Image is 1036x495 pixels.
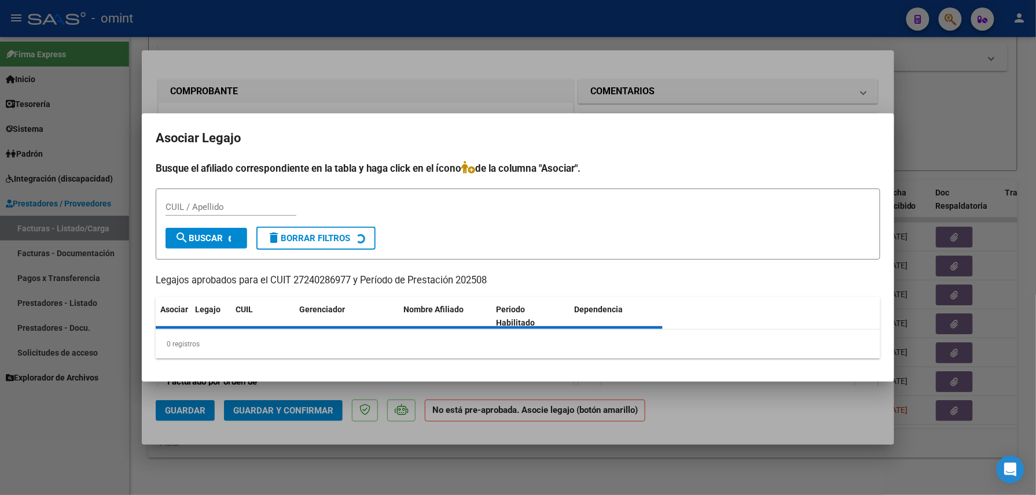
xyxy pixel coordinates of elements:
[156,274,880,288] p: Legajos aprobados para el CUIT 27240286977 y Período de Prestación 202508
[156,297,190,335] datatable-header-cell: Asociar
[156,161,880,176] h4: Busque el afiliado correspondiente en la tabla y haga click en el ícono de la columna "Asociar".
[267,233,350,243] span: Borrar Filtros
[175,231,189,245] mat-icon: search
[997,456,1024,483] div: Open Intercom Messenger
[570,297,663,335] datatable-header-cell: Dependencia
[175,233,223,243] span: Buscar
[195,305,221,314] span: Legajo
[299,305,345,314] span: Gerenciador
[156,330,880,359] div: 0 registros
[399,297,492,335] datatable-header-cell: Nombre Afiliado
[160,305,188,314] span: Asociar
[267,231,281,245] mat-icon: delete
[295,297,399,335] datatable-header-cell: Gerenciador
[575,305,623,314] span: Dependencia
[497,305,535,327] span: Periodo Habilitado
[256,227,376,250] button: Borrar Filtros
[190,297,231,335] datatable-header-cell: Legajo
[231,297,295,335] datatable-header-cell: CUIL
[403,305,464,314] span: Nombre Afiliado
[236,305,253,314] span: CUIL
[492,297,570,335] datatable-header-cell: Periodo Habilitado
[166,228,247,249] button: Buscar
[156,127,880,149] h2: Asociar Legajo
